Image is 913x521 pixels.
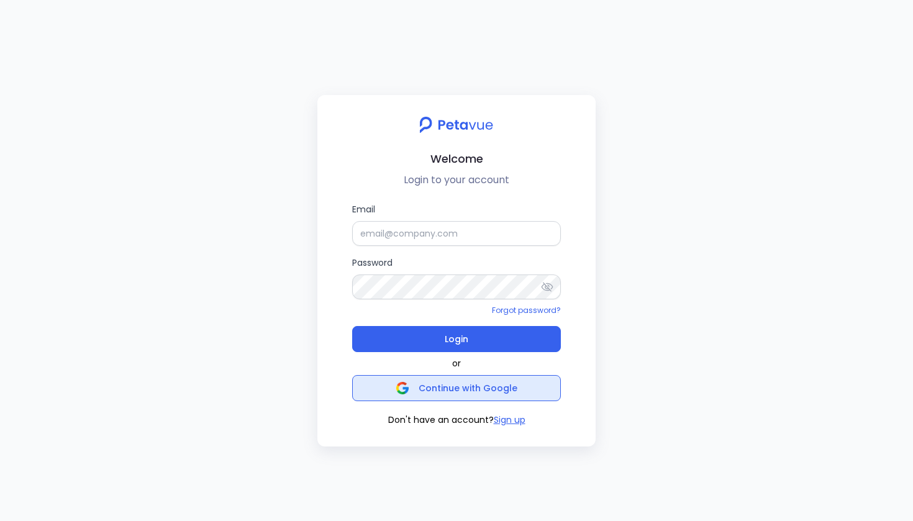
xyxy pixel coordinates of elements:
button: Login [352,326,561,352]
span: Continue with Google [419,382,517,394]
p: Login to your account [327,173,586,188]
label: Password [352,256,561,299]
button: Continue with Google [352,375,561,401]
span: Login [445,330,468,348]
button: Sign up [494,414,525,427]
h2: Welcome [327,150,586,168]
span: or [452,357,461,370]
input: Email [352,221,561,246]
input: Password [352,274,561,299]
img: petavue logo [411,110,501,140]
span: Don't have an account? [388,414,494,427]
a: Forgot password? [492,305,561,315]
label: Email [352,202,561,246]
